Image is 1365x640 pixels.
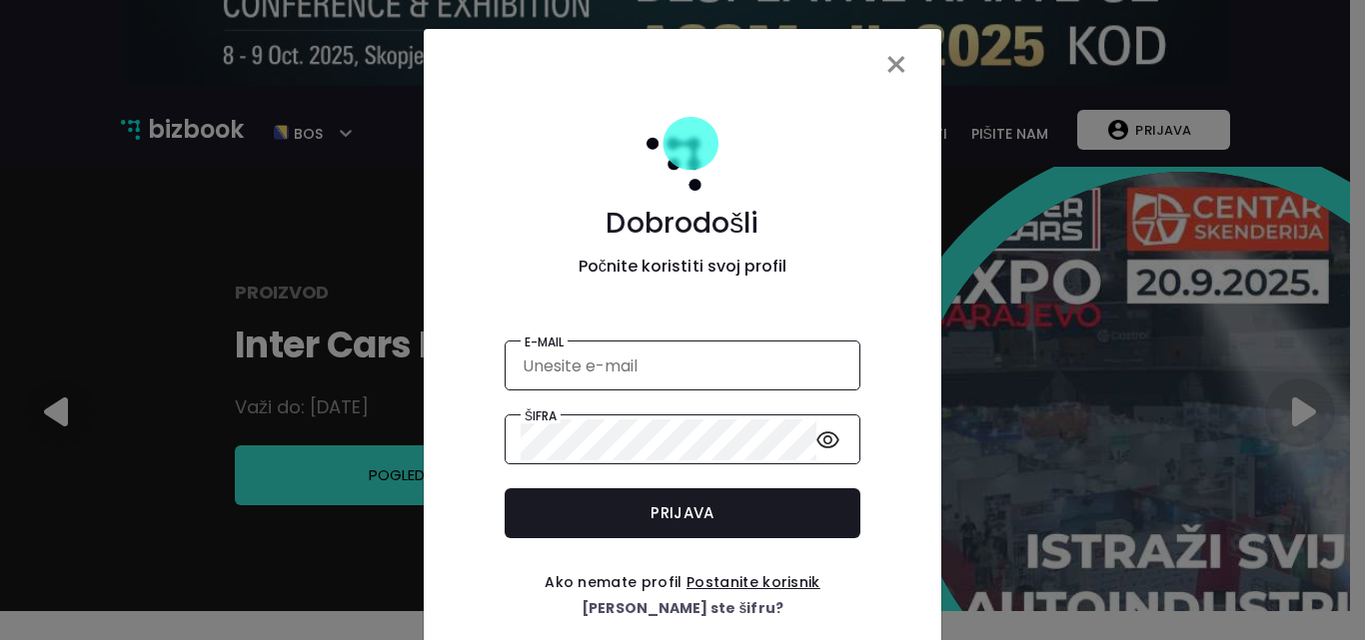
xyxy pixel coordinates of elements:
a: Postanite korisnik [686,572,820,592]
span: eye [816,428,839,451]
h2: Počnite koristiti svoj profil [579,257,787,316]
button: Close [867,29,925,101]
input: Unesite e-mail [521,345,844,386]
h5: Šifra [521,409,561,423]
button: Prijava [505,488,860,538]
h1: Dobrodošli [579,206,787,243]
h3: Ako nemate profil [545,554,820,591]
h5: E-mail [521,335,568,349]
img: login to bizbook [647,117,719,206]
span: × [883,37,909,93]
h4: [PERSON_NAME] ste šifru? [545,597,820,621]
